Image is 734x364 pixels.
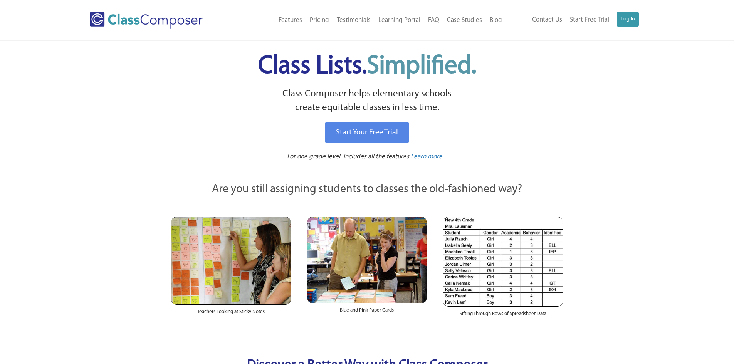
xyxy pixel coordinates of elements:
img: Teachers Looking at Sticky Notes [171,217,291,305]
a: Case Studies [443,12,486,29]
nav: Header Menu [234,12,506,29]
img: Class Composer [90,12,203,29]
a: FAQ [424,12,443,29]
a: Testimonials [333,12,375,29]
a: Log In [617,12,639,27]
span: Learn more. [411,153,444,160]
span: Class Lists. [258,54,476,79]
p: Class Composer helps elementary schools create equitable classes in less time. [170,87,565,115]
a: Features [275,12,306,29]
a: Start Your Free Trial [325,122,409,143]
a: Blog [486,12,506,29]
div: Teachers Looking at Sticky Notes [171,305,291,323]
a: Pricing [306,12,333,29]
img: Spreadsheets [443,217,563,307]
a: Contact Us [528,12,566,29]
span: Start Your Free Trial [336,129,398,136]
nav: Header Menu [506,12,639,29]
a: Learning Portal [375,12,424,29]
span: For one grade level. Includes all the features. [287,153,411,160]
p: Are you still assigning students to classes the old-fashioned way? [171,181,564,198]
img: Blue and Pink Paper Cards [307,217,427,303]
a: Learn more. [411,152,444,162]
div: Sifting Through Rows of Spreadsheet Data [443,307,563,325]
span: Simplified. [367,54,476,79]
a: Start Free Trial [566,12,613,29]
div: Blue and Pink Paper Cards [307,303,427,322]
